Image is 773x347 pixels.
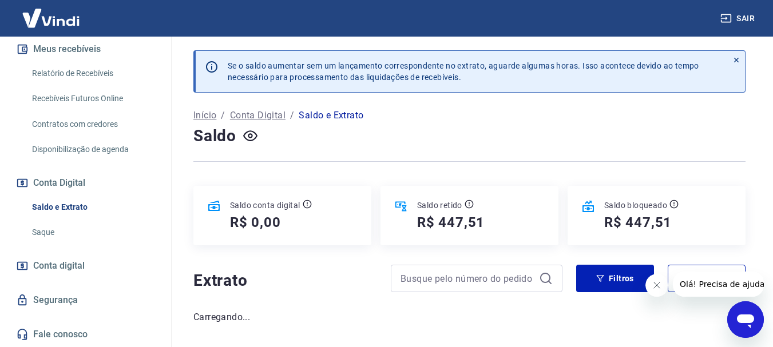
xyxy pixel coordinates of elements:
button: Sair [718,8,759,29]
p: Carregando... [193,310,746,324]
a: Disponibilização de agenda [27,138,157,161]
p: Saldo bloqueado [604,200,667,211]
img: Vindi [14,1,88,35]
iframe: Botão para abrir a janela de mensagens [727,301,764,338]
a: Saque [27,221,157,244]
p: / [221,109,225,122]
iframe: Mensagem da empresa [673,272,764,297]
h5: R$ 0,00 [230,213,281,232]
p: Saldo e Extrato [299,109,363,122]
button: Exportar [668,265,746,292]
a: Saldo e Extrato [27,196,157,219]
button: Filtros [576,265,654,292]
p: Se o saldo aumentar sem um lançamento correspondente no extrato, aguarde algumas horas. Isso acon... [228,60,699,83]
p: Saldo conta digital [230,200,300,211]
span: Conta digital [33,258,85,274]
a: Fale conosco [14,322,157,347]
a: Conta Digital [230,109,286,122]
h4: Extrato [193,269,377,292]
a: Início [193,109,216,122]
span: Olá! Precisa de ajuda? [7,8,96,17]
p: / [290,109,294,122]
h5: R$ 447,51 [417,213,485,232]
input: Busque pelo número do pedido [401,270,534,287]
h5: R$ 447,51 [604,213,672,232]
button: Conta Digital [14,170,157,196]
a: Relatório de Recebíveis [27,62,157,85]
a: Conta digital [14,253,157,278]
iframe: Fechar mensagem [645,274,668,297]
a: Recebíveis Futuros Online [27,87,157,110]
a: Contratos com credores [27,113,157,136]
p: Saldo retido [417,200,462,211]
button: Meus recebíveis [14,37,157,62]
h4: Saldo [193,125,236,147]
a: Segurança [14,288,157,313]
